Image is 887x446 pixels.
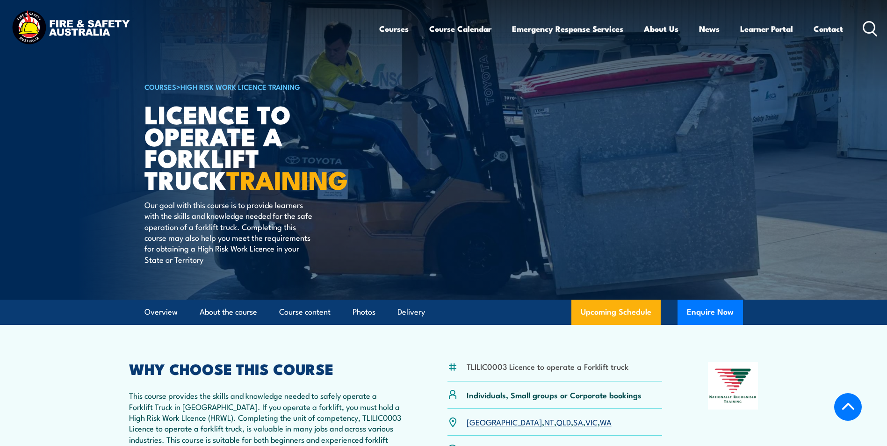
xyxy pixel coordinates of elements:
a: Course content [279,300,331,324]
a: Learner Portal [740,16,793,41]
a: Courses [379,16,409,41]
a: Delivery [397,300,425,324]
img: Nationally Recognised Training logo. [708,362,758,410]
a: Emergency Response Services [512,16,623,41]
a: VIC [585,416,598,427]
h6: > [144,81,375,92]
p: , , , , , [467,417,612,427]
a: WA [600,416,612,427]
a: About Us [644,16,678,41]
button: Enquire Now [678,300,743,325]
h2: WHY CHOOSE THIS COURSE [129,362,402,375]
a: COURSES [144,81,176,92]
a: Course Calendar [429,16,491,41]
p: Individuals, Small groups or Corporate bookings [467,389,642,400]
a: Contact [814,16,843,41]
strong: TRAINING [226,159,348,198]
a: NT [544,416,554,427]
a: Upcoming Schedule [571,300,661,325]
a: [GEOGRAPHIC_DATA] [467,416,542,427]
a: News [699,16,720,41]
a: About the course [200,300,257,324]
a: SA [573,416,583,427]
a: QLD [556,416,571,427]
a: Overview [144,300,178,324]
h1: Licence to operate a forklift truck [144,103,375,190]
a: Photos [353,300,375,324]
li: TLILIC0003 Licence to operate a Forklift truck [467,361,628,372]
p: Our goal with this course is to provide learners with the skills and knowledge needed for the saf... [144,199,315,265]
a: High Risk Work Licence Training [180,81,300,92]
